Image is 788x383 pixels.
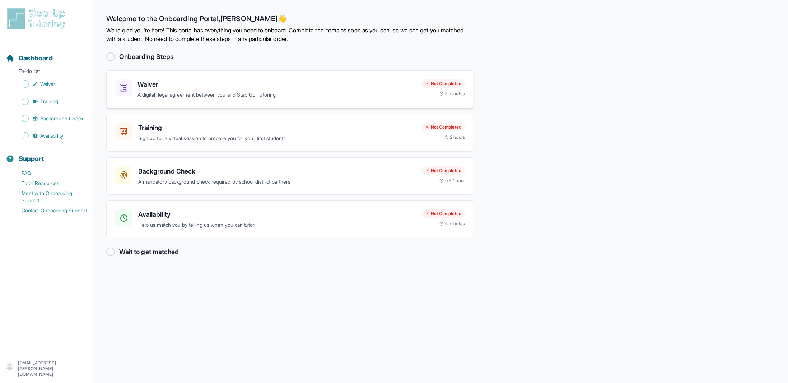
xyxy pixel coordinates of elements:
a: Background CheckA mandatory background check required by school district partnersNot Completed0.5... [106,157,474,195]
h2: Wait to get matched [119,247,179,257]
span: Training [40,98,59,105]
p: [EMAIL_ADDRESS][PERSON_NAME][DOMAIN_NAME] [18,360,86,377]
span: Dashboard [19,53,53,63]
img: logo [6,7,70,30]
a: TrainingSign up for a virtual session to prepare you for your first student!Not Completed2 hours [106,114,474,152]
h3: Waiver [137,79,416,89]
h2: Onboarding Steps [119,52,173,62]
a: Background Check [6,114,92,124]
div: Not Completed [421,166,465,175]
span: Background Check [40,115,83,122]
div: Not Completed [421,79,465,88]
div: 0.5-1 hour [439,178,465,184]
h3: Training [138,123,416,133]
span: Waiver [40,80,55,88]
a: Contact Onboarding Support [6,206,92,216]
button: Dashboard [3,42,89,66]
span: Availability [40,132,63,139]
div: 5 minutes [439,221,465,227]
p: To-do list [3,68,89,78]
a: Waiver [6,79,92,89]
div: 5 minutes [439,91,465,97]
span: Support [19,154,44,164]
button: Support [3,142,89,167]
a: Meet with Onboarding Support [6,188,92,206]
h2: Welcome to the Onboarding Portal, [PERSON_NAME] 👋 [106,14,474,26]
div: Not Completed [421,209,465,218]
h3: Availability [138,209,416,220]
p: A mandatory background check required by school district partners [138,178,416,186]
button: [EMAIL_ADDRESS][PERSON_NAME][DOMAIN_NAME] [6,360,86,377]
a: Dashboard [6,53,53,63]
p: Help us match you by telling us when you can tutor. [138,221,416,229]
a: FAQ [6,168,92,178]
a: AvailabilityHelp us match you by telling us when you can tutor.Not Completed5 minutes [106,200,474,238]
a: Availability [6,131,92,141]
a: WaiverA digital, legal agreement between you and Step Up TutoringNot Completed5 minutes [106,70,474,108]
p: We're glad you're here! This portal has everything you need to onboard. Complete the items as soo... [106,26,474,43]
p: A digital, legal agreement between you and Step Up Tutoring [137,91,416,99]
p: Sign up for a virtual session to prepare you for your first student! [138,134,416,143]
h3: Background Check [138,166,416,176]
a: Tutor Resources [6,178,92,188]
a: Training [6,96,92,106]
div: Not Completed [421,123,465,131]
div: 2 hours [444,134,465,140]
